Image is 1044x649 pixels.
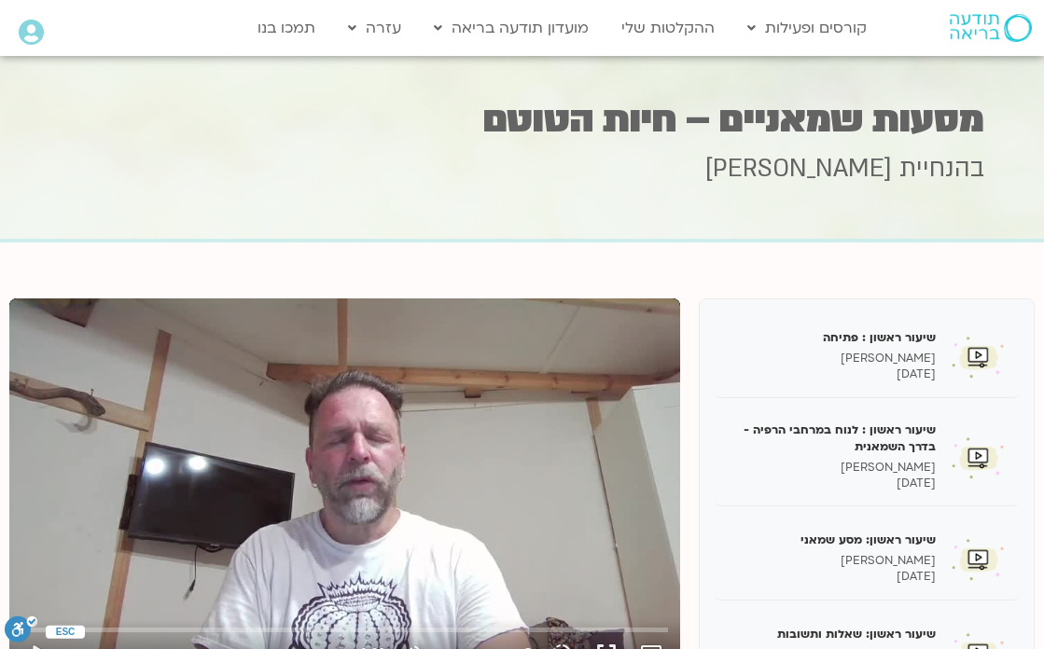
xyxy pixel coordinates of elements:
[728,366,936,382] p: [DATE]
[950,428,1006,484] img: שיעור ראשון : לנוח במרחבי הרפיה - בדרך השמאנית
[950,14,1032,42] img: תודעה בריאה
[339,10,411,46] a: עזרה
[738,10,876,46] a: קורסים ופעילות
[248,10,325,46] a: תמכו בנו
[61,102,984,138] h1: מסעות שמאניים – חיות הטוטם
[728,421,936,455] h5: שיעור ראשון : לנוח במרחבי הרפיה - בדרך השמאנית
[728,532,936,548] h5: שיעור ראשון: מסע שמאני
[728,476,936,491] p: [DATE]
[728,569,936,585] p: [DATE]
[728,351,936,366] p: [PERSON_NAME]
[950,530,1006,586] img: שיעור ראשון: מסע שמאני
[728,460,936,476] p: [PERSON_NAME]
[899,152,984,186] span: בהנחיית
[612,10,724,46] a: ההקלטות שלי
[728,626,936,642] h5: שיעור ראשון: שאלות ותשובות
[728,553,936,569] p: [PERSON_NAME]
[425,10,598,46] a: מועדון תודעה בריאה
[728,329,936,346] h5: שיעור ראשון : פתיחה
[950,327,1006,383] img: שיעור ראשון : פתיחה
[705,152,892,186] span: [PERSON_NAME]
